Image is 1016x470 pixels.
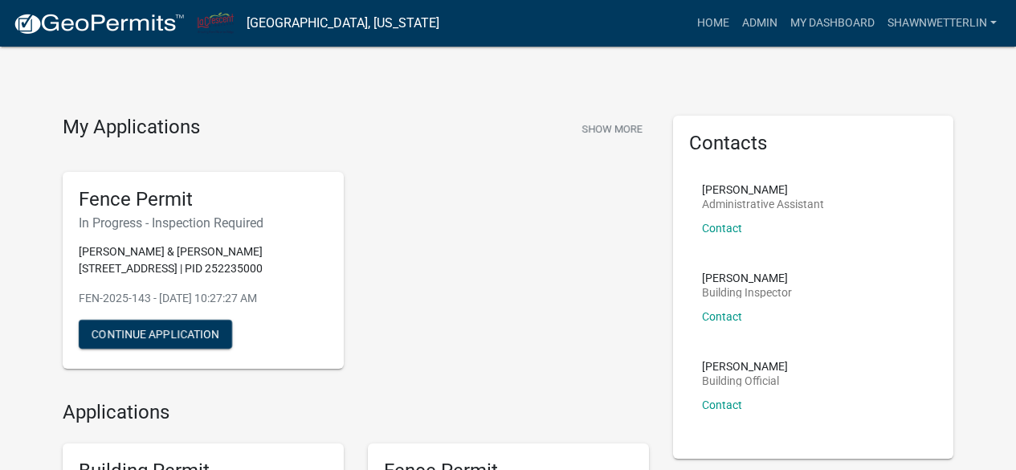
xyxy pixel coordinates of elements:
[79,320,232,349] button: Continue Application
[702,287,792,298] p: Building Inspector
[79,243,328,277] p: [PERSON_NAME] & [PERSON_NAME] [STREET_ADDRESS] | PID 252235000
[689,132,938,155] h5: Contacts
[63,401,649,424] h4: Applications
[198,12,234,34] img: City of La Crescent, Minnesota
[702,222,742,235] a: Contact
[79,188,328,211] h5: Fence Permit
[691,8,736,39] a: Home
[784,8,881,39] a: My Dashboard
[702,272,792,284] p: [PERSON_NAME]
[702,375,788,386] p: Building Official
[702,361,788,372] p: [PERSON_NAME]
[702,184,824,195] p: [PERSON_NAME]
[702,398,742,411] a: Contact
[79,290,328,307] p: FEN-2025-143 - [DATE] 10:27:27 AM
[736,8,784,39] a: Admin
[63,116,200,140] h4: My Applications
[702,310,742,323] a: Contact
[881,8,1003,39] a: ShawnWetterlin
[247,10,439,37] a: [GEOGRAPHIC_DATA], [US_STATE]
[79,215,328,231] h6: In Progress - Inspection Required
[575,116,649,142] button: Show More
[702,198,824,210] p: Administrative Assistant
